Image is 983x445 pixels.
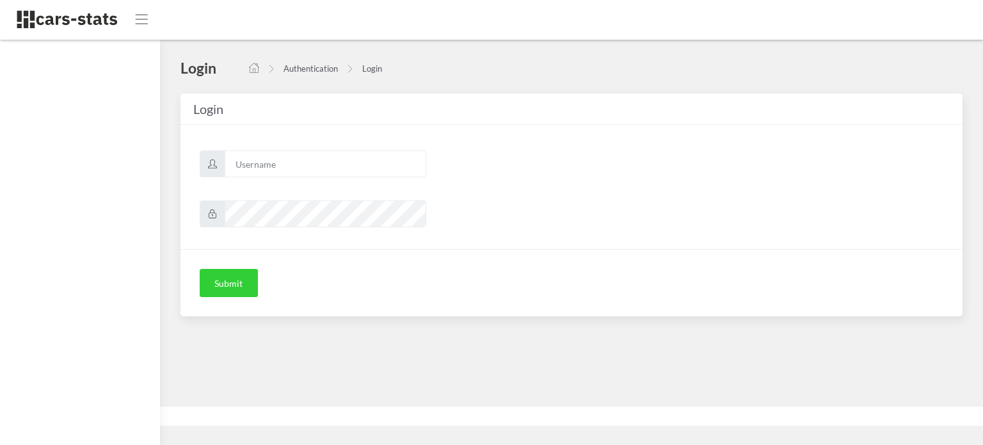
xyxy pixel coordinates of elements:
a: Authentication [284,63,338,74]
a: Login [362,63,382,74]
input: Username [225,150,426,177]
h4: Login [180,58,216,77]
button: Submit [200,269,258,297]
span: Login [193,101,223,117]
img: navbar brand [16,10,118,29]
